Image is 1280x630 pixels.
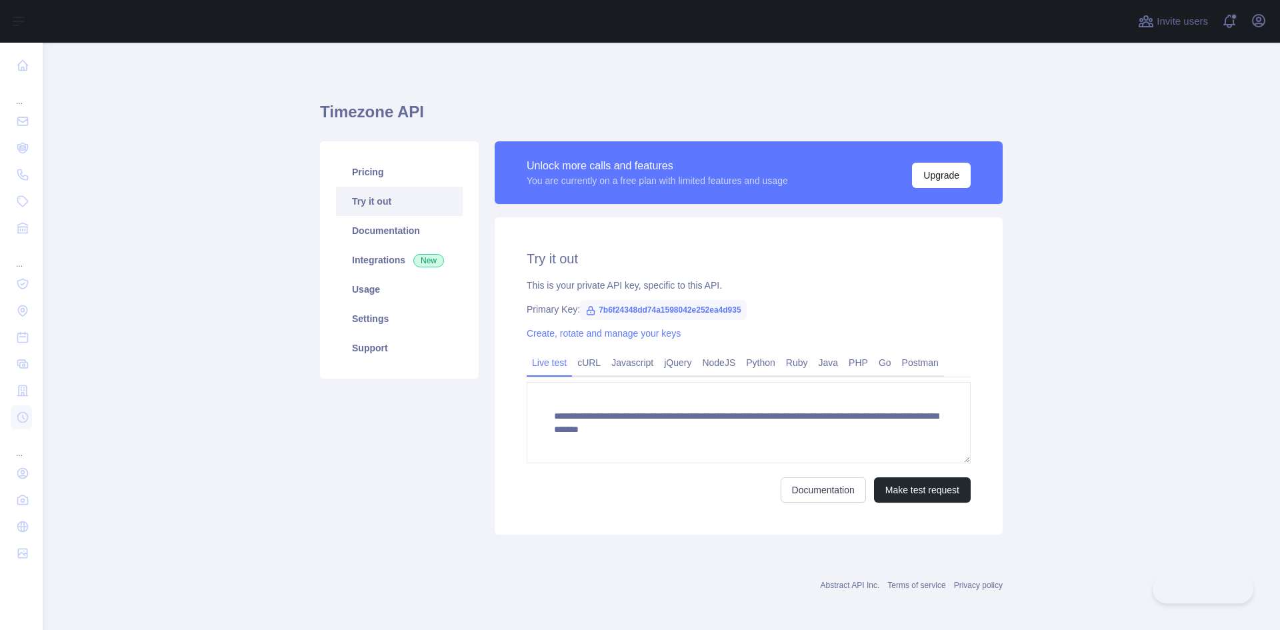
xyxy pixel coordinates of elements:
a: Go [873,352,897,373]
a: Python [741,352,781,373]
button: Invite users [1135,11,1211,32]
a: cURL [572,352,606,373]
a: Support [336,333,463,363]
span: Invite users [1157,14,1208,29]
a: Abstract API Inc. [821,581,880,590]
a: Javascript [606,352,659,373]
a: NodeJS [697,352,741,373]
div: You are currently on a free plan with limited features and usage [527,174,788,187]
a: Ruby [781,352,813,373]
a: Settings [336,304,463,333]
a: Privacy policy [954,581,1003,590]
div: ... [11,243,32,269]
div: ... [11,432,32,459]
h2: Try it out [527,249,971,268]
a: PHP [843,352,873,373]
a: Postman [897,352,944,373]
div: Primary Key: [527,303,971,316]
iframe: Toggle Customer Support [1153,575,1253,603]
a: Terms of service [887,581,945,590]
button: Make test request [874,477,971,503]
a: Java [813,352,844,373]
div: ... [11,80,32,107]
a: Usage [336,275,463,304]
a: Try it out [336,187,463,216]
div: This is your private API key, specific to this API. [527,279,971,292]
a: Integrations New [336,245,463,275]
a: Documentation [336,216,463,245]
h1: Timezone API [320,101,1003,133]
button: Upgrade [912,163,971,188]
a: Documentation [781,477,866,503]
a: Live test [527,352,572,373]
div: Unlock more calls and features [527,158,788,174]
span: 7b6f24348dd74a1598042e252ea4d935 [580,300,747,320]
a: jQuery [659,352,697,373]
span: New [413,254,444,267]
a: Pricing [336,157,463,187]
a: Create, rotate and manage your keys [527,328,681,339]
